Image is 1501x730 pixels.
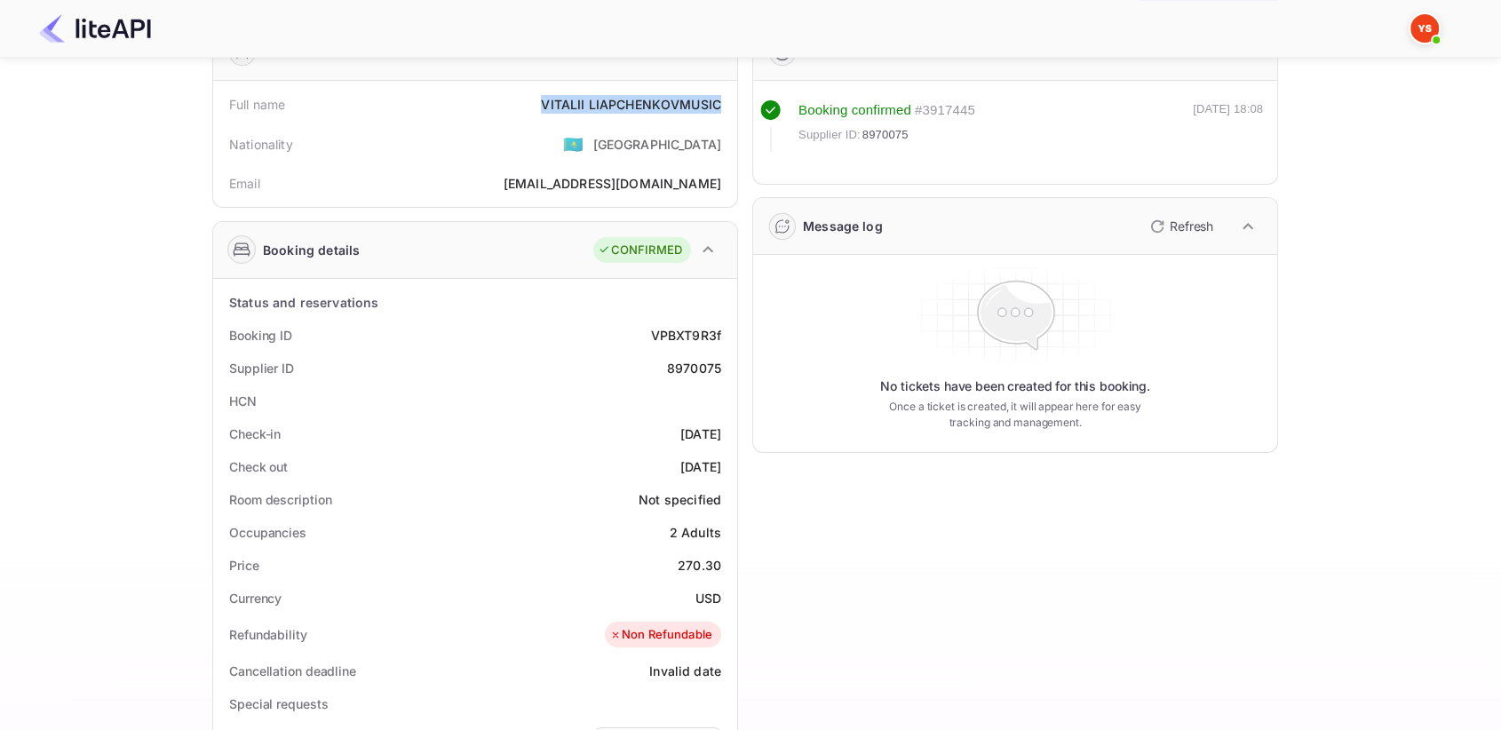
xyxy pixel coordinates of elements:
div: Price [229,556,259,575]
div: Cancellation deadline [229,662,356,680]
div: Message log [803,217,883,235]
p: Refresh [1170,217,1213,235]
div: USD [695,589,721,607]
div: Check out [229,457,288,476]
div: HCN [229,392,257,410]
div: Check-in [229,425,281,443]
div: CONFIRMED [598,242,682,259]
div: Non Refundable [609,626,712,644]
div: Nationality [229,135,293,154]
div: [DATE] 18:08 [1193,100,1263,152]
div: [DATE] [680,457,721,476]
div: VITALII LIAPCHENKOVMUSIC [541,95,721,114]
div: # 3917445 [915,100,975,121]
div: [GEOGRAPHIC_DATA] [592,135,721,154]
div: Occupancies [229,523,306,542]
div: Room description [229,490,331,509]
div: Booking confirmed [798,100,911,121]
div: Status and reservations [229,293,378,312]
span: United States [563,128,584,160]
div: Not specified [639,490,721,509]
p: No tickets have been created for this booking. [880,377,1150,395]
div: [DATE] [680,425,721,443]
img: Yandex Support [1410,14,1439,43]
div: Full name [229,95,285,114]
div: Email [229,174,260,193]
button: Refresh [1140,212,1220,241]
div: Special requests [229,694,328,713]
div: Invalid date [649,662,721,680]
div: 2 Adults [670,523,721,542]
span: 8970075 [862,126,909,144]
div: VPBXT9R3f [651,326,721,345]
div: 270.30 [678,556,721,575]
div: Supplier ID [229,359,294,377]
p: Once a ticket is created, it will appear here for easy tracking and management. [875,399,1156,431]
div: [EMAIL_ADDRESS][DOMAIN_NAME] [504,174,721,193]
div: Refundability [229,625,307,644]
div: Currency [229,589,282,607]
div: 8970075 [667,359,721,377]
div: Booking ID [229,326,292,345]
div: Booking details [263,241,360,259]
img: LiteAPI Logo [39,14,151,43]
span: Supplier ID: [798,126,861,144]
